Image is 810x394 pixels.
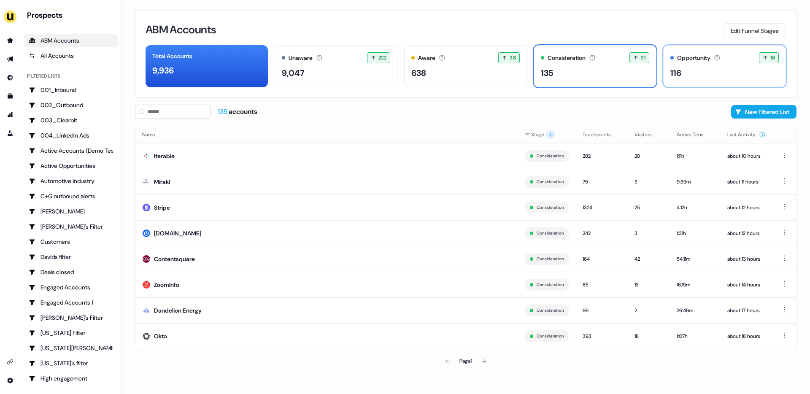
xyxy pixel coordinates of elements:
div: 003_Clearbit [29,116,113,124]
a: Go to experiments [3,127,17,140]
div: 4:12h [677,203,714,212]
div: Contentsquare [154,255,195,263]
div: Iterable [154,152,175,160]
div: 242 [583,229,621,237]
span: 135 [218,107,229,116]
button: Active Time [677,127,714,142]
div: 164 [583,255,621,263]
button: Consideration [537,152,564,160]
div: Active Opportunities [29,162,113,170]
h3: ABM Accounts [146,24,216,35]
div: 1324 [583,203,621,212]
div: 13 [634,281,663,289]
button: Consideration [537,204,564,211]
a: Go to Engaged Accounts 1 [24,296,118,309]
a: Go to 004_LinkedIn Ads [24,129,118,142]
div: 9,047 [282,67,305,79]
th: Name [135,126,518,143]
div: 393 [583,332,621,340]
div: 2 [634,306,663,315]
button: Edit Funnel Stages [724,23,786,38]
div: Stripe [154,203,170,212]
div: Total Accounts [152,52,192,61]
div: High engagement [29,374,113,383]
button: Consideration [537,332,564,340]
div: [US_STATE][PERSON_NAME] [29,344,113,352]
a: Go to Deals closed [24,265,118,279]
div: Active Accounts (Demo Test) [29,146,113,155]
div: about 18 hours [727,332,766,340]
div: 001_Inbound [29,86,113,94]
a: Go to C+G outbound alerts [24,189,118,203]
span: 1 [546,130,555,139]
div: 18 [634,332,663,340]
div: about 12 hours [727,229,766,237]
div: Engaged Accounts [29,283,113,291]
div: Consideration [548,54,586,62]
a: Go to Automotive industry [24,174,118,188]
button: New Filtered List [731,105,796,119]
a: Go to Active Opportunities [24,159,118,173]
div: 002_Outbound [29,101,113,109]
div: Engaged Accounts 1 [29,298,113,307]
button: Last Activity [727,127,766,142]
div: 54:11m [677,255,714,263]
a: Go to Charlotte Stone [24,205,118,218]
div: about 11 hours [727,178,766,186]
div: 3 [634,229,663,237]
div: Stage [524,130,569,139]
div: Dandelion Energy [154,306,202,315]
div: 004_LinkedIn Ads [29,131,113,140]
div: about 13 hours [727,255,766,263]
div: Opportunity [677,54,710,62]
div: 85 [583,281,621,289]
div: 638 [411,67,426,79]
div: 282 [583,152,621,160]
a: Go to integrations [3,355,17,369]
button: Touchpoints [583,127,621,142]
div: 25 [634,203,663,212]
a: Go to Geneviève's Filter [24,311,118,324]
div: 42 [634,255,663,263]
a: Go to Georgia Slack [24,341,118,355]
a: Go to Engaged Accounts [24,281,118,294]
div: about 14 hours [727,281,766,289]
div: 96 [583,306,621,315]
a: Go to Charlotte's Filter [24,220,118,233]
button: Consideration [537,281,564,289]
button: Consideration [537,307,564,314]
a: Go to prospects [3,34,17,47]
a: Go to 001_Inbound [24,83,118,97]
a: Go to Georgia's filter [24,356,118,370]
div: Okta [154,332,167,340]
span: 16 [770,54,775,62]
a: Go to 003_Clearbit [24,113,118,127]
span: 31 [641,54,645,62]
button: Consideration [537,178,564,186]
div: Automotive industry [29,177,113,185]
div: [PERSON_NAME]'s Filter [29,222,113,231]
div: All Accounts [29,51,113,60]
div: [US_STATE] Filter [29,329,113,337]
div: ABM Accounts [29,36,113,45]
div: accounts [218,107,257,116]
a: Go to Georgia Filter [24,326,118,340]
button: Consideration [537,255,564,263]
div: 28 [634,152,663,160]
a: All accounts [24,49,118,62]
div: 116 [670,67,681,79]
div: 135 [541,67,553,79]
span: 222 [378,54,386,62]
a: Go to outbound experience [3,52,17,66]
div: 16:15m [677,281,714,289]
a: Go to 002_Outbound [24,98,118,112]
div: about 17 hours [727,306,766,315]
div: 9:39m [677,178,714,186]
div: [PERSON_NAME] [29,207,113,216]
div: C+G outbound alerts [29,192,113,200]
div: about 10 hours [727,152,766,160]
a: Go to Davids filter [24,250,118,264]
div: [DOMAIN_NAME] [154,229,201,237]
div: Page 1 [459,357,472,365]
div: Deals closed [29,268,113,276]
